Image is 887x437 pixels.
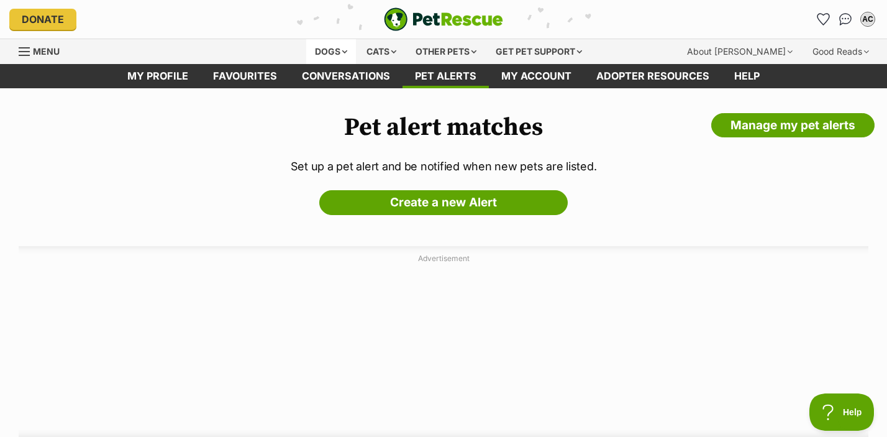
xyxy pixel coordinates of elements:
[858,9,878,29] button: My account
[19,39,68,62] a: Menu
[839,13,852,25] img: chat-41dd97257d64d25036548639549fe6c8038ab92f7586957e7f3b1b290dea8141.svg
[9,9,76,30] a: Donate
[809,393,875,431] iframe: Help Scout Beacon - Open
[407,39,485,64] div: Other pets
[289,64,403,88] a: conversations
[813,9,833,29] a: Favourites
[142,269,745,425] iframe: Advertisement
[804,39,878,64] div: Good Reads
[489,64,584,88] a: My account
[384,7,503,31] img: logo-e224e6f780fb5917bec1dbf3a21bbac754714ae5b6737aabdf751b685950b380.svg
[813,9,878,29] ul: Account quick links
[584,64,722,88] a: Adopter resources
[835,9,855,29] a: Conversations
[33,46,60,57] span: Menu
[19,113,868,142] h1: Pet alert matches
[678,39,801,64] div: About [PERSON_NAME]
[201,64,289,88] a: Favourites
[19,246,868,437] div: Advertisement
[306,39,356,64] div: Dogs
[711,113,875,138] a: Manage my pet alerts
[115,64,201,88] a: My profile
[487,39,591,64] div: Get pet support
[19,158,868,175] p: Set up a pet alert and be notified when new pets are listed.
[384,7,503,31] a: PetRescue
[722,64,772,88] a: Help
[403,64,489,88] a: Pet alerts
[862,13,874,25] div: AC
[358,39,405,64] div: Cats
[319,190,568,215] a: Create a new Alert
